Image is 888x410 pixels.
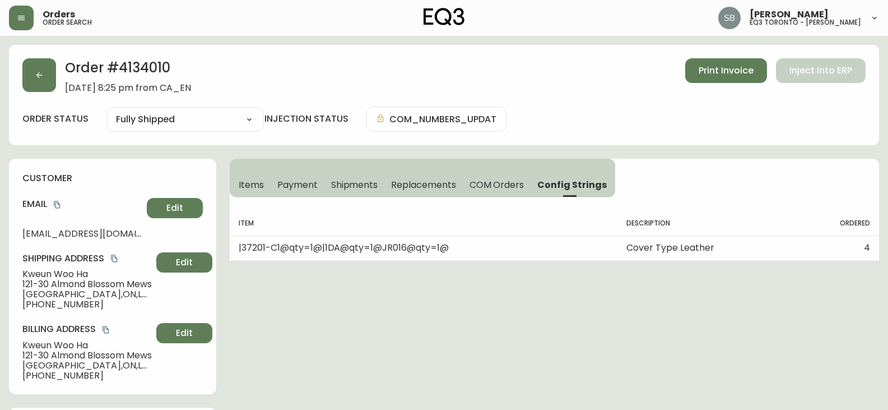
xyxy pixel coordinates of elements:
[699,65,754,77] span: Print Invoice
[22,172,203,185] h4: customer
[230,236,617,260] td: |37201-C1@qty=1@|1DA@qty=1@JR016@qty=1@
[750,10,829,19] span: [PERSON_NAME]
[22,269,152,279] span: Kweun Woo Ha
[230,211,617,236] th: Item
[176,256,193,269] span: Edit
[65,58,191,83] h2: Order # 4134010
[22,300,152,310] span: [PHONE_NUMBER]
[100,324,111,335] button: copy
[22,340,152,351] span: Kweun Woo Ha
[22,351,152,361] span: 121-30 Almond Blossom Mews
[617,236,797,260] td: Cover Type Leather
[176,327,193,339] span: Edit
[469,179,524,191] span: COM Orders
[109,253,120,264] button: copy
[43,10,75,19] span: Orders
[685,58,767,83] button: Print Invoice
[22,289,152,300] span: [GEOGRAPHIC_DATA] , ON , L4K 0N6 , CA
[331,179,378,191] span: Shipments
[156,252,212,273] button: Edit
[239,179,264,191] span: Items
[718,7,741,29] img: 62e4f14275e5c688c761ab51c449f16a
[277,179,318,191] span: Payment
[22,361,152,371] span: [GEOGRAPHIC_DATA] , ON , L4K 0N6 , CA
[750,19,861,26] h5: eq3 toronto - [PERSON_NAME]
[617,211,797,236] th: Description
[264,113,348,125] h4: injection status
[156,323,212,343] button: Edit
[22,229,142,239] span: [EMAIL_ADDRESS][DOMAIN_NAME]
[22,252,152,265] h4: Shipping Address
[22,279,152,289] span: 121-30 Almond Blossom Mews
[22,198,142,210] h4: Email
[147,198,203,218] button: Edit
[537,179,606,191] span: Config Strings
[424,8,465,26] img: logo
[22,113,89,125] label: order status
[65,83,191,93] span: [DATE] 8:25 pm from CA_EN
[166,202,183,214] span: Edit
[22,371,152,381] span: [PHONE_NUMBER]
[22,323,152,335] h4: Billing Address
[52,199,63,210] button: copy
[43,19,92,26] h5: order search
[797,236,879,260] td: 4
[797,211,879,236] th: Ordered
[391,179,455,191] span: Replacements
